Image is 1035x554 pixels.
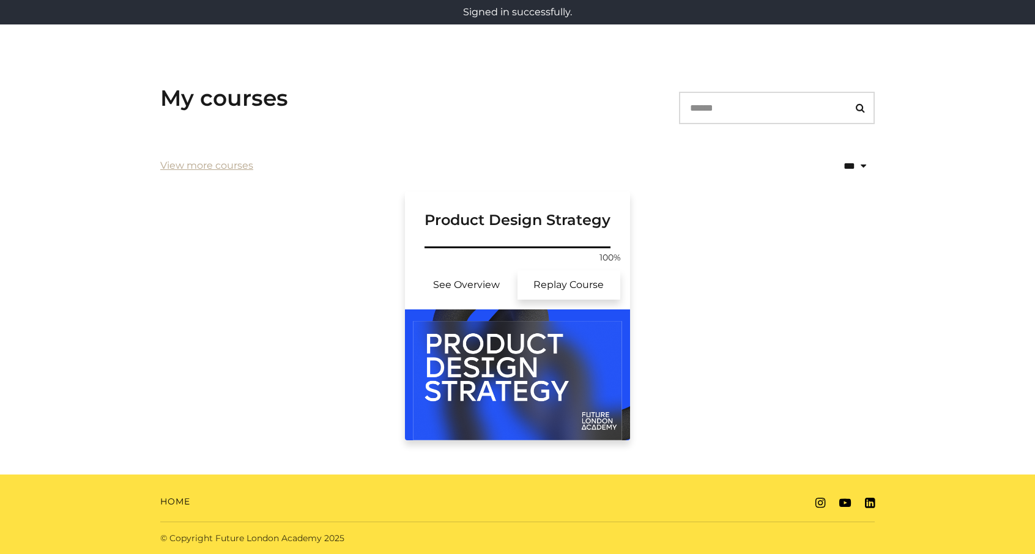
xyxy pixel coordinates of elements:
[160,158,253,173] a: View more courses
[415,270,517,300] a: Product Design Strategy : See Overview
[790,150,875,182] select: status
[596,251,625,264] span: 100%
[160,495,190,508] a: Home
[405,191,630,244] a: Product Design Strategy
[160,85,288,111] h3: My courses
[5,5,1030,20] p: Signed in successfully.
[420,191,615,229] h3: Product Design Strategy
[517,270,620,300] a: Product Design Strategy : Resume Course
[150,532,517,545] div: © Copyright Future London Academy 2025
